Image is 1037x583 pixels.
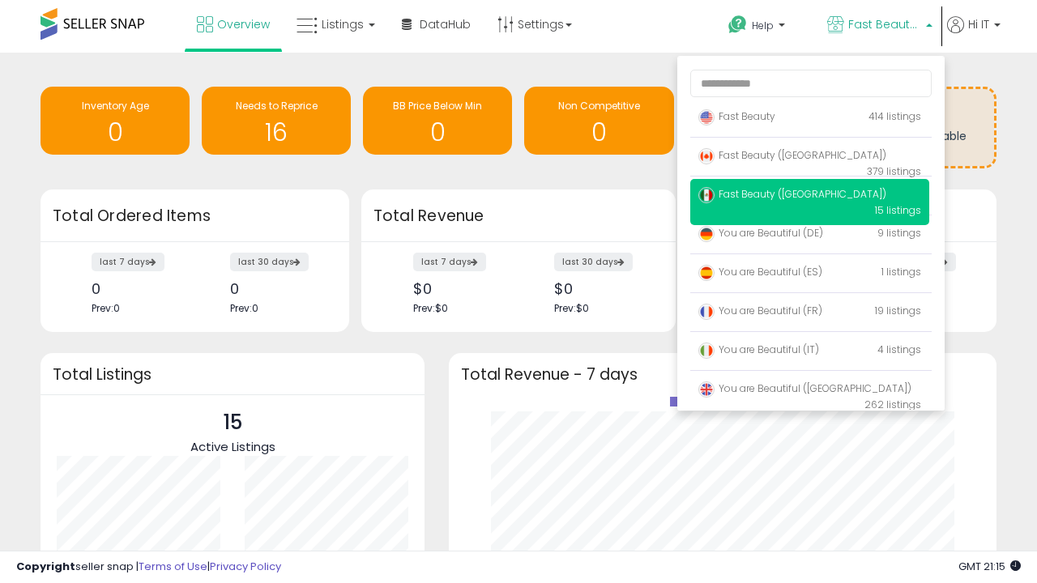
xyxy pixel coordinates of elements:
span: Prev: 0 [92,301,120,315]
a: Help [715,2,813,53]
h3: Total Listings [53,368,412,381]
span: Prev: $0 [554,301,589,315]
span: Fast Beauty ([GEOGRAPHIC_DATA]) [698,148,886,162]
span: 15 listings [875,203,921,217]
img: canada.png [698,148,715,164]
span: 9 listings [877,226,921,240]
h1: 16 [210,119,343,146]
div: 0 [230,280,321,297]
div: seller snap | | [16,560,281,575]
span: You are Beautiful ([GEOGRAPHIC_DATA]) [698,381,911,395]
div: $0 [413,280,506,297]
span: 414 listings [868,109,921,123]
label: last 7 days [92,253,164,271]
a: Inventory Age 0 [41,87,190,155]
span: 1 listings [881,265,921,279]
img: france.png [698,304,715,320]
span: You are Beautiful (ES) [698,265,822,279]
strong: Copyright [16,559,75,574]
span: 19 listings [875,304,921,317]
h3: Total Ordered Items [53,205,337,228]
span: You are Beautiful (IT) [698,343,819,356]
span: You are Beautiful (DE) [698,226,823,240]
img: germany.png [698,226,715,242]
span: 379 listings [867,164,921,178]
label: last 30 days [554,253,633,271]
div: 0 [92,280,182,297]
img: uk.png [698,381,715,398]
label: last 30 days [230,253,309,271]
span: DataHub [420,16,471,32]
h1: 0 [532,119,665,146]
span: Overview [217,16,270,32]
i: Get Help [728,15,748,35]
div: $0 [554,280,647,297]
a: Needs to Reprice 16 [202,87,351,155]
span: You are Beautiful (FR) [698,304,822,317]
span: Inventory Age [82,99,149,113]
h3: Total Revenue - 7 days [461,368,984,381]
span: Fast Beauty ([GEOGRAPHIC_DATA]) [848,16,921,32]
a: Non Competitive 0 [524,87,673,155]
span: Hi IT [968,16,989,32]
span: Listings [322,16,364,32]
span: Prev: 0 [230,301,258,315]
a: BB Price Below Min 0 [363,87,512,155]
span: 262 listings [864,398,921,411]
h3: Total Revenue [373,205,664,228]
span: Prev: $0 [413,301,448,315]
span: 4 listings [877,343,921,356]
p: 15 [190,407,275,438]
span: Active Listings [190,438,275,455]
span: 2025-09-8 21:15 GMT [958,559,1021,574]
img: usa.png [698,109,715,126]
label: last 7 days [413,253,486,271]
span: Needs to Reprice [236,99,318,113]
h1: 0 [49,119,181,146]
a: Terms of Use [139,559,207,574]
img: italy.png [698,343,715,359]
a: Hi IT [947,16,1001,53]
span: Fast Beauty [698,109,775,123]
h1: 0 [371,119,504,146]
span: Non Competitive [558,99,640,113]
span: Fast Beauty ([GEOGRAPHIC_DATA]) [698,187,886,201]
a: Privacy Policy [210,559,281,574]
span: Help [752,19,774,32]
img: spain.png [698,265,715,281]
span: BB Price Below Min [393,99,482,113]
img: mexico.png [698,187,715,203]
